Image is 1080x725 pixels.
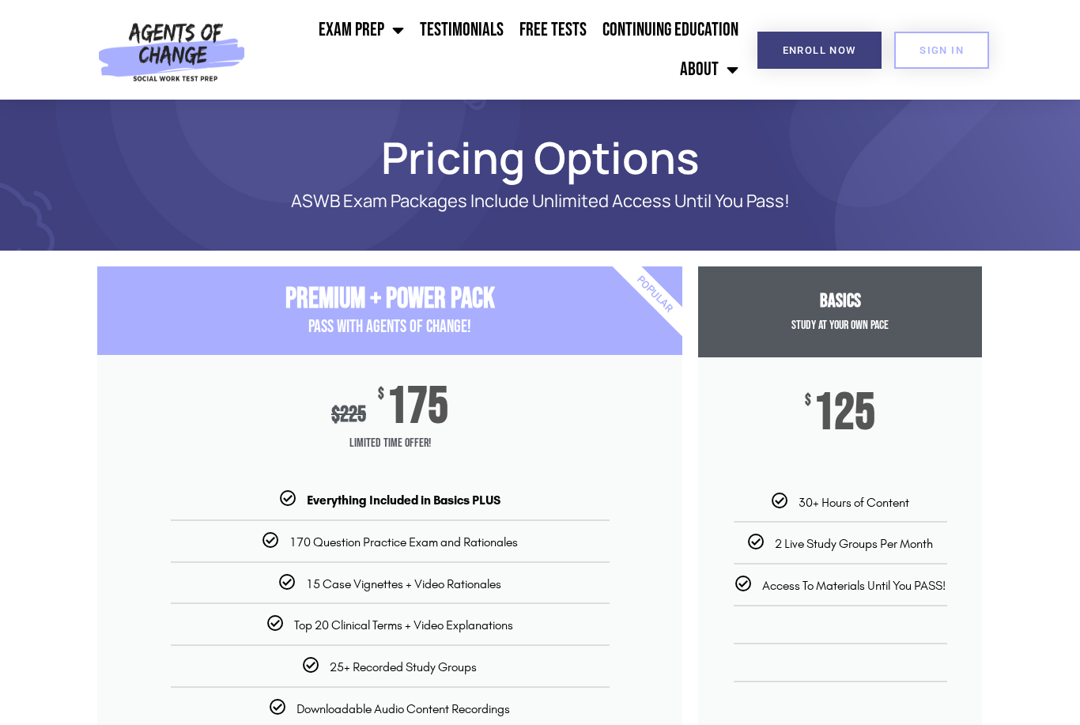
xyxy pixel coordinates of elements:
span: $ [805,393,811,409]
span: SIGN IN [920,45,964,55]
span: 30+ Hours of Content [799,495,909,510]
span: 2 Live Study Groups Per Month [775,536,933,551]
span: 170 Question Practice Exam and Rationales [289,534,518,549]
span: Enroll Now [783,45,856,55]
h1: Pricing Options [89,139,991,176]
a: About [672,50,746,89]
h3: Basics [698,290,982,313]
span: Access To Materials Until You PASS! [762,578,946,593]
span: Study at your Own Pace [791,318,889,333]
b: Everything Included in Basics PLUS [307,493,500,508]
span: Top 20 Clinical Terms + Video Explanations [294,617,513,632]
span: 125 [814,393,875,434]
span: 15 Case Vignettes + Video Rationales [306,576,501,591]
span: $ [378,387,384,402]
h3: Premium + Power Pack [97,282,682,316]
span: Downloadable Audio Content Recordings [296,701,510,716]
p: ASWB Exam Packages Include Unlimited Access Until You Pass! [153,191,927,211]
span: Limited Time Offer! [97,428,682,459]
span: 25+ Recorded Study Groups [330,659,477,674]
span: PASS with AGENTS OF CHANGE! [308,316,471,338]
div: 225 [331,402,366,428]
nav: Menu [252,10,746,89]
a: Free Tests [512,10,595,50]
span: $ [331,402,340,428]
span: 175 [387,387,448,428]
a: Testimonials [412,10,512,50]
a: Continuing Education [595,10,746,50]
a: Exam Prep [311,10,412,50]
div: Popular [564,203,746,386]
a: SIGN IN [894,32,989,69]
a: Enroll Now [757,32,882,69]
